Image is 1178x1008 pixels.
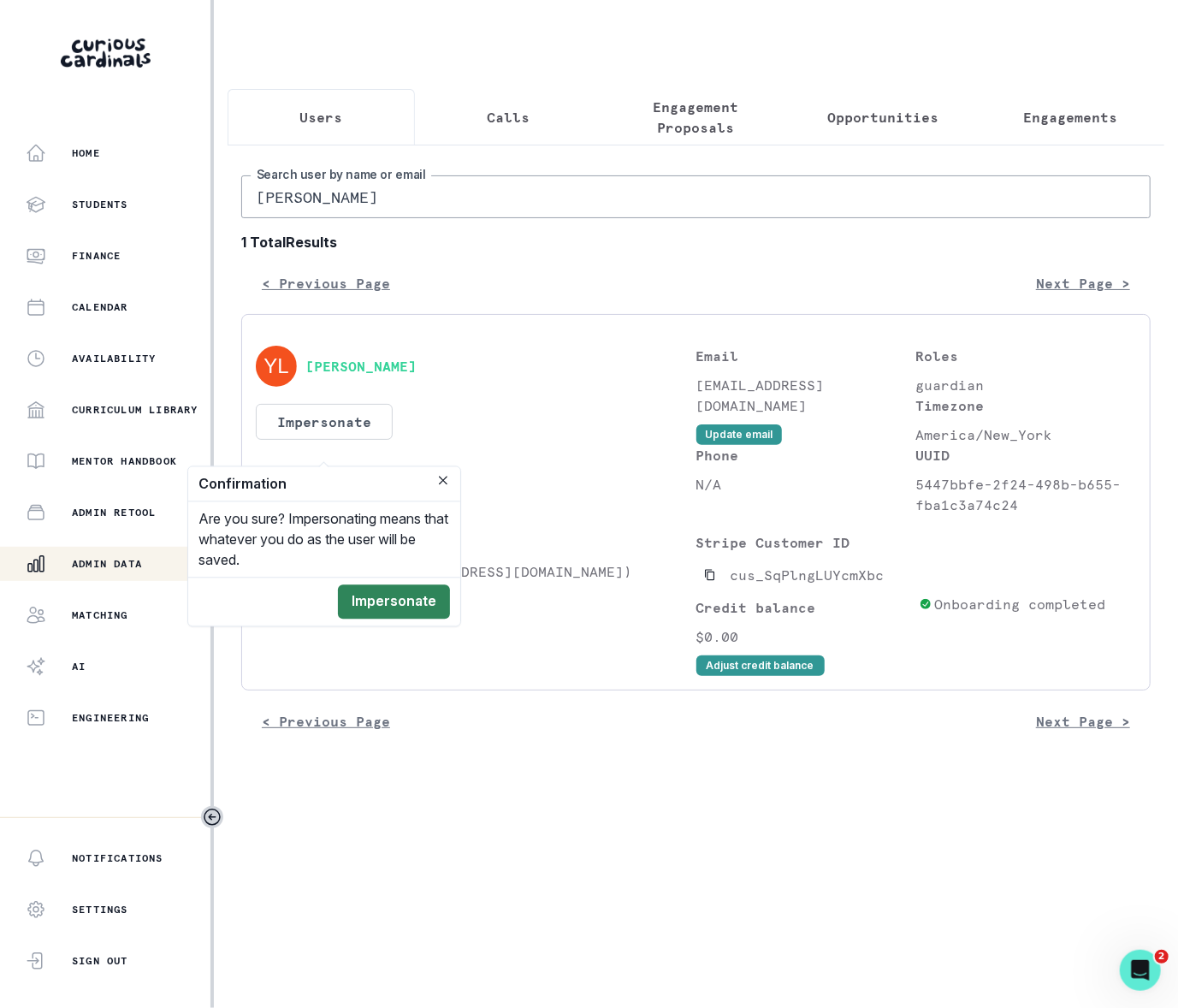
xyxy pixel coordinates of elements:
button: Next Page > [1015,266,1151,300]
button: Update email [696,424,782,445]
button: Impersonate [256,404,393,440]
p: Engagement Proposals [617,97,775,138]
button: Close [433,471,453,491]
p: America/New_York [916,424,1136,445]
button: Adjust credit balance [696,655,825,676]
p: Opportunities [828,107,939,127]
p: Notifications [72,851,163,865]
p: Onboarding completed [935,594,1106,614]
p: Settings [72,903,128,916]
img: svg [256,346,297,387]
button: < Previous Page [241,704,411,738]
p: Engagements [1024,107,1118,127]
button: Impersonate [338,585,450,620]
p: Phone [696,445,916,465]
p: Engineering [72,711,149,725]
b: 1 Total Results [241,232,1151,252]
p: Credit balance [696,597,912,618]
p: Stripe Customer ID [696,532,912,553]
p: Matching [72,608,128,622]
p: Roles [916,346,1136,366]
p: UUID [916,445,1136,465]
p: AI [72,660,86,673]
p: Email [696,346,916,366]
button: Toggle sidebar [201,806,223,828]
p: Admin Data [72,557,142,571]
span: 2 [1155,950,1169,964]
p: Students [72,198,128,211]
button: [PERSON_NAME] [305,358,417,375]
button: Next Page > [1015,704,1151,738]
p: Finance [72,249,121,263]
p: Home [72,146,100,160]
p: N/A [696,474,916,495]
p: Sign Out [72,954,128,968]
button: < Previous Page [241,266,411,300]
p: [PERSON_NAME] ([EMAIL_ADDRESS][DOMAIN_NAME]) [256,561,696,582]
iframe: Intercom live chat [1120,950,1161,991]
img: Curious Cardinals Logo [61,39,151,68]
p: guardian [916,375,1136,395]
p: [EMAIL_ADDRESS][DOMAIN_NAME] [696,375,916,416]
p: Admin Retool [72,506,156,519]
p: $0.00 [696,626,912,647]
p: Curriculum Library [72,403,198,417]
p: cus_SqPlngLUYcmXbc [731,565,885,585]
p: Mentor Handbook [72,454,177,468]
p: Calls [488,107,530,127]
button: Copied to clipboard [696,561,724,589]
p: Calendar [72,300,128,314]
p: Users [300,107,343,127]
p: Timezone [916,395,1136,416]
header: Confirmation [188,467,460,502]
div: Are you sure? Impersonating means that whatever you do as the user will be saved. [188,502,460,578]
p: Students [256,532,696,553]
p: 5447bbfe-2f24-498b-b655-fba1c3a74c24 [916,474,1136,515]
p: Availability [72,352,156,365]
